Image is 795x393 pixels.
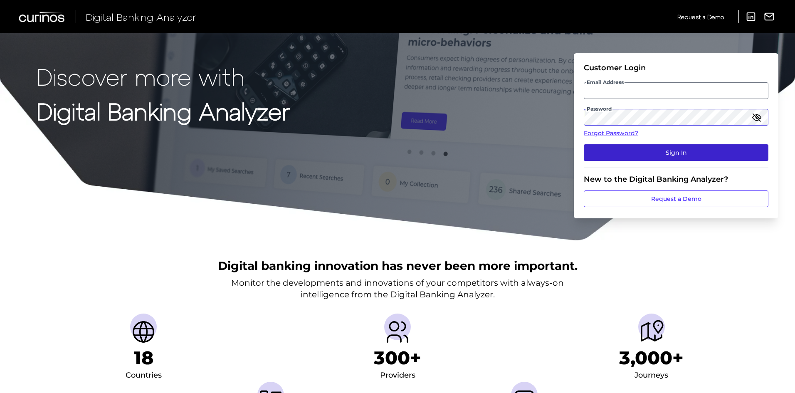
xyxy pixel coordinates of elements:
h1: 300+ [374,347,421,369]
span: Email Address [586,79,625,86]
span: Digital Banking Analyzer [86,11,196,23]
a: Request a Demo [677,10,724,24]
img: Curinos [19,12,66,22]
h1: 18 [134,347,153,369]
div: Journeys [635,369,668,382]
button: Sign In [584,144,768,161]
img: Countries [130,319,157,345]
a: Forgot Password? [584,129,768,138]
span: Request a Demo [677,13,724,20]
p: Monitor the developments and innovations of your competitors with always-on intelligence from the... [231,277,564,300]
div: New to the Digital Banking Analyzer? [584,175,768,184]
img: Providers [384,319,411,345]
div: Customer Login [584,63,768,72]
div: Countries [126,369,162,382]
span: Password [586,106,612,112]
p: Discover more with [37,63,290,89]
strong: Digital Banking Analyzer [37,97,290,125]
a: Request a Demo [584,190,768,207]
div: Providers [380,369,415,382]
h2: Digital banking innovation has never been more important. [218,258,578,274]
img: Journeys [638,319,665,345]
h1: 3,000+ [619,347,684,369]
